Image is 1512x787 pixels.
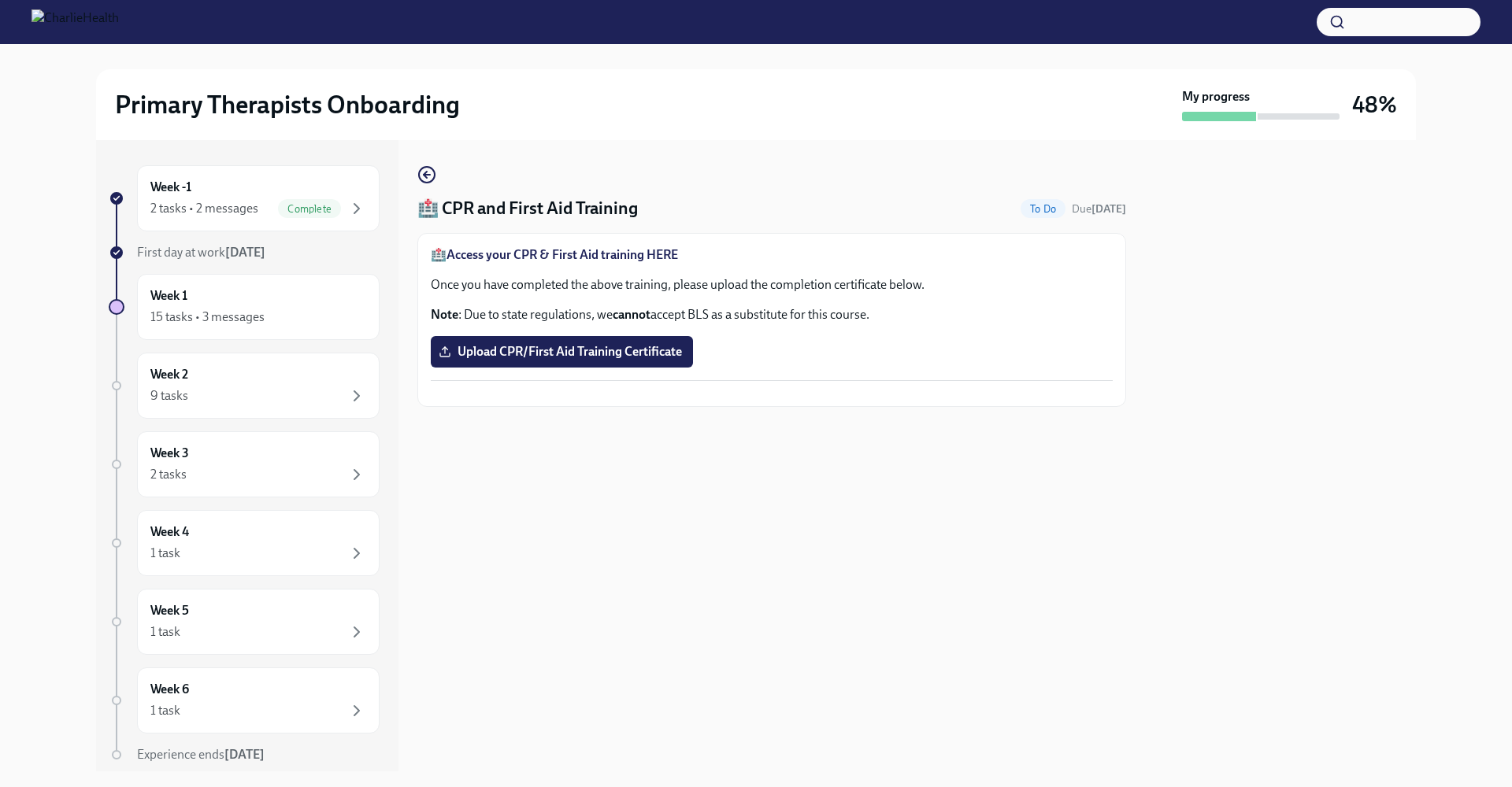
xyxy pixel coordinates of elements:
a: First day at work[DATE] [109,244,380,261]
strong: My progress [1182,88,1250,105]
span: Experience ends [137,747,265,762]
a: Week 32 tasks [109,431,380,497]
h4: 🏥 CPR and First Aid Training [417,197,638,220]
h6: Week 6 [150,681,189,698]
a: Access your CPR & First Aid training HERE [447,247,678,262]
div: 1 task [150,545,180,562]
p: 🏥 [431,246,1113,264]
a: Week 61 task [109,667,380,733]
h6: Week 4 [150,523,189,541]
p: : Due to state regulations, we accept BLS as a substitute for this course. [431,306,1113,323]
div: 1 task [150,623,180,641]
h6: Week 1 [150,287,187,305]
span: To Do [1021,203,1065,215]
div: 9 tasks [150,387,188,405]
div: 15 tasks • 3 messages [150,309,265,326]
strong: Note [431,307,458,322]
a: Week 115 tasks • 3 messages [109,274,380,340]
h3: 48% [1352,91,1397,119]
h6: Week 3 [150,445,189,462]
a: Week 51 task [109,589,380,655]
span: August 23rd, 2025 10:00 [1072,201,1126,216]
p: Once you have completed the above training, please upload the completion certificate below. [431,276,1113,294]
strong: cannot [613,307,650,322]
h6: Week 5 [150,602,189,619]
div: 2 tasks [150,466,187,483]
strong: [DATE] [225,245,265,260]
h6: Week 2 [150,366,188,383]
span: Due [1072,202,1126,216]
span: Upload CPR/First Aid Training Certificate [442,344,682,360]
label: Upload CPR/First Aid Training Certificate [431,336,693,368]
h6: Week -1 [150,179,191,196]
a: Week 29 tasks [109,353,380,419]
a: Week 41 task [109,510,380,576]
span: Complete [278,203,341,215]
img: CharlieHealth [31,9,119,35]
h2: Primary Therapists Onboarding [115,89,460,120]
strong: [DATE] [1091,202,1126,216]
a: Week -12 tasks • 2 messagesComplete [109,165,380,231]
strong: [DATE] [224,747,265,762]
div: 2 tasks • 2 messages [150,200,258,217]
span: First day at work [137,245,265,260]
div: 1 task [150,702,180,719]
